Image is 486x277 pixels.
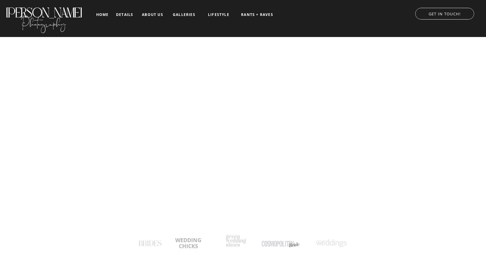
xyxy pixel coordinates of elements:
a: Photography [5,12,82,32]
h3: DOCUMENTARY-STYLE PHOTOGRAPHY WITH A TOUCH OF EDITORIAL FLAIR [158,164,328,170]
h1: LUXURY WEDDING PHOTOGRAPHER based in [GEOGRAPHIC_DATA] [US_STATE] [128,125,359,131]
a: GET IN TOUCH! [409,10,480,16]
a: RANTS + RAVES [240,13,274,17]
a: [PERSON_NAME] [5,5,82,15]
a: home [95,13,109,17]
h2: TELLING YOUR LOVE STORY [80,140,407,155]
a: details [116,13,133,16]
a: LIFESTYLE [203,13,234,17]
a: about us [140,13,165,17]
b: WEDDING CHICKS [175,236,201,250]
a: galleries [172,13,197,17]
